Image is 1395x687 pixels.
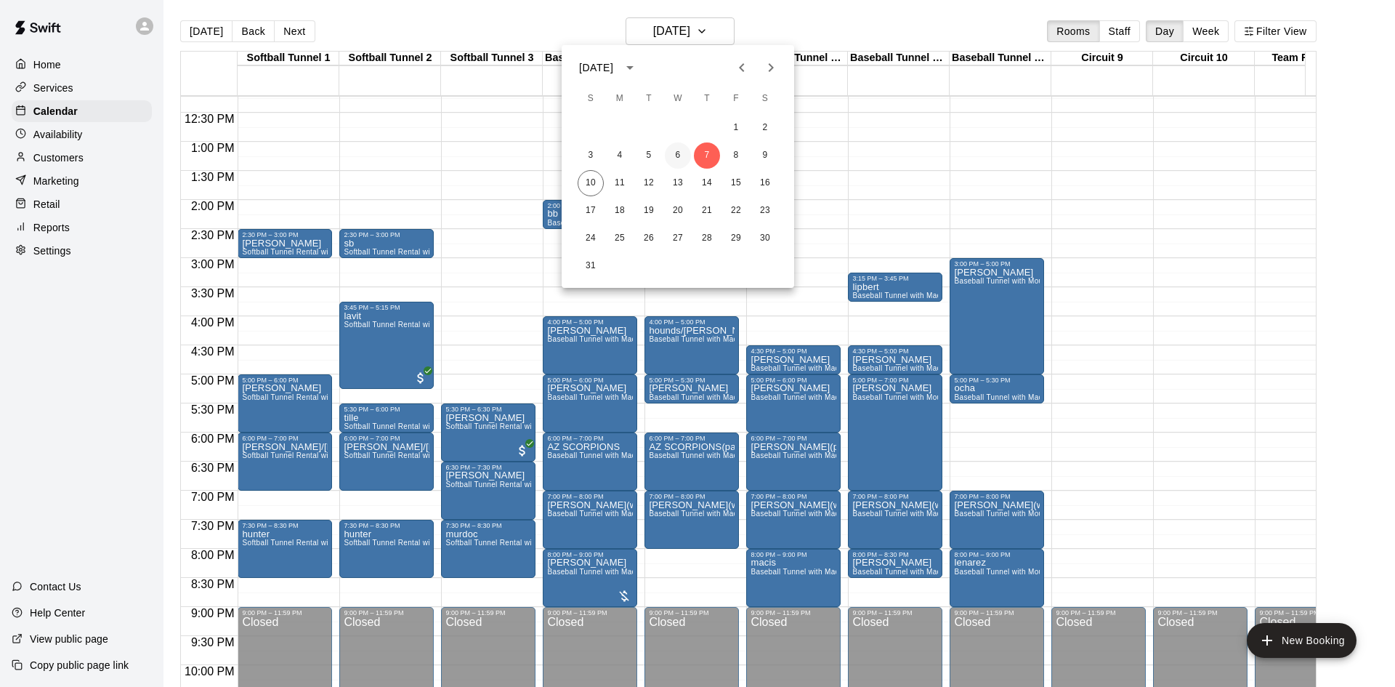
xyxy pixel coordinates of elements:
[756,53,785,82] button: Next month
[607,198,633,224] button: 18
[723,198,749,224] button: 22
[665,142,691,169] button: 6
[723,225,749,252] button: 29
[607,84,633,113] span: Monday
[636,225,662,252] button: 26
[727,53,756,82] button: Previous month
[723,115,749,141] button: 1
[723,170,749,196] button: 15
[723,142,749,169] button: 8
[578,225,604,252] button: 24
[752,84,778,113] span: Saturday
[694,84,720,113] span: Thursday
[752,170,778,196] button: 16
[607,142,633,169] button: 4
[694,170,720,196] button: 14
[579,60,613,76] div: [DATE]
[607,170,633,196] button: 11
[578,253,604,279] button: 31
[723,84,749,113] span: Friday
[618,55,642,80] button: calendar view is open, switch to year view
[578,170,604,196] button: 10
[665,84,691,113] span: Wednesday
[665,170,691,196] button: 13
[578,198,604,224] button: 17
[636,198,662,224] button: 19
[578,142,604,169] button: 3
[665,198,691,224] button: 20
[752,142,778,169] button: 9
[752,115,778,141] button: 2
[636,84,662,113] span: Tuesday
[578,84,604,113] span: Sunday
[694,225,720,252] button: 28
[636,170,662,196] button: 12
[636,142,662,169] button: 5
[752,225,778,252] button: 30
[665,225,691,252] button: 27
[752,198,778,224] button: 23
[607,225,633,252] button: 25
[694,142,720,169] button: 7
[694,198,720,224] button: 21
